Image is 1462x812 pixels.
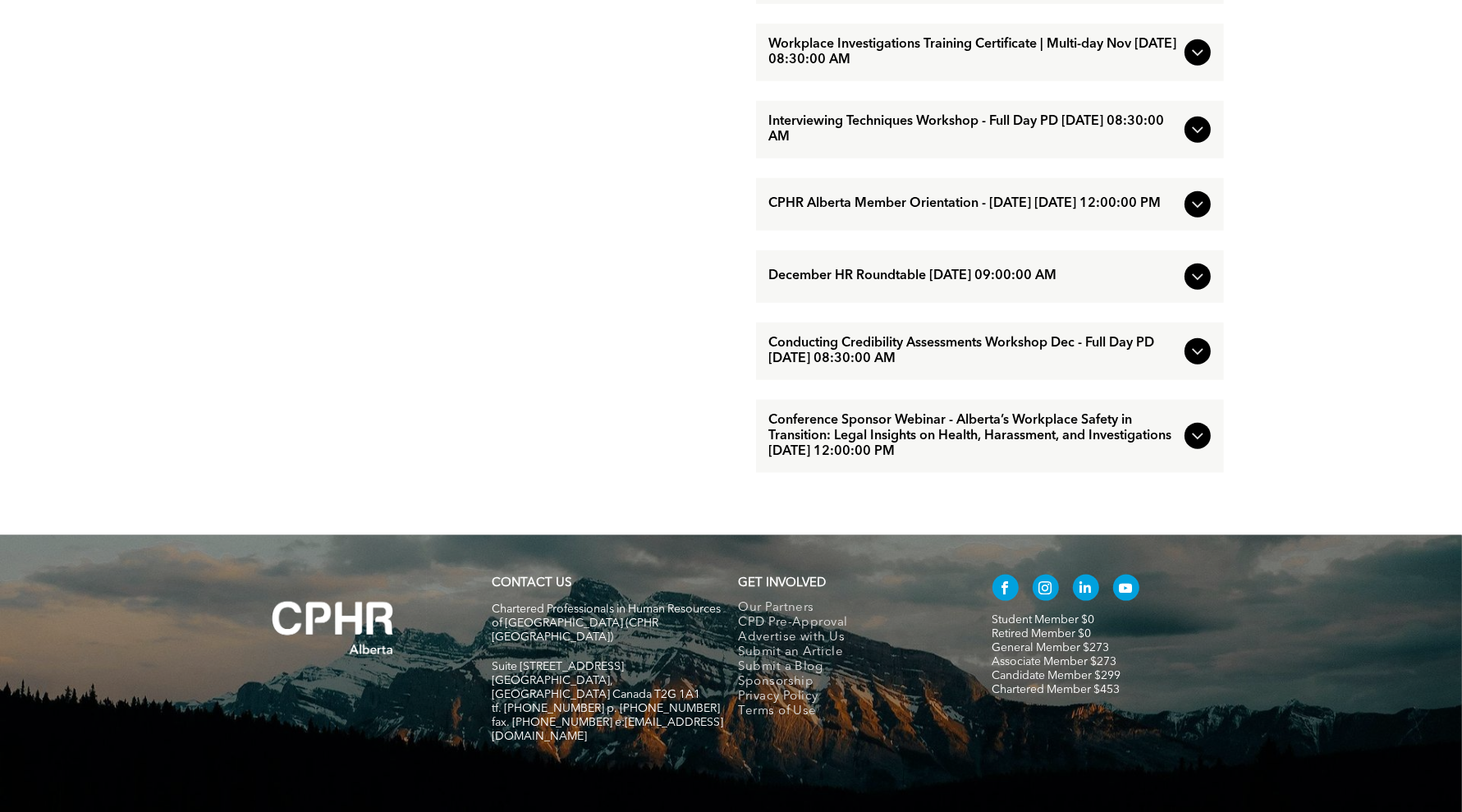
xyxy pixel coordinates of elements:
a: instagram [1033,575,1059,605]
a: Associate Member $273 [992,656,1117,667]
a: Candidate Member $299 [992,670,1121,681]
a: Our Partners [739,601,958,616]
span: Conference Sponsor Webinar - Alberta’s Workplace Safety in Transition: Legal Insights on Health, ... [769,413,1178,460]
span: GET INVOLVED [739,577,827,590]
a: Terms of Use [739,704,958,719]
span: tf. [PHONE_NUMBER] p. [PHONE_NUMBER] [493,703,721,714]
span: Conducting Credibility Assessments Workshop Dec - Full Day PD [DATE] 08:30:00 AM [769,336,1178,367]
span: Chartered Professionals in Human Resources of [GEOGRAPHIC_DATA] (CPHR [GEOGRAPHIC_DATA]) [493,603,722,643]
a: linkedin [1073,575,1099,605]
span: Interviewing Techniques Workshop - Full Day PD [DATE] 08:30:00 AM [769,114,1178,145]
a: facebook [992,575,1019,605]
a: General Member $273 [992,642,1110,654]
a: Retired Member $0 [992,628,1092,640]
a: Submit an Article [739,645,958,660]
a: Chartered Member $453 [992,684,1121,695]
a: CONTACT US [493,577,572,590]
a: Sponsorship [739,675,958,690]
a: youtube [1113,575,1139,605]
span: Suite [STREET_ADDRESS] [493,661,625,672]
a: Submit a Blog [739,660,958,675]
a: CPD Pre-Approval [739,616,958,631]
span: fax. [PHONE_NUMBER] e:[EMAIL_ADDRESS][DOMAIN_NAME] [493,717,724,742]
a: Privacy Policy [739,690,958,704]
span: December HR Roundtable [DATE] 09:00:00 AM [769,268,1178,284]
a: Student Member $0 [992,614,1095,626]
span: Workplace Investigations Training Certificate | Multi-day Nov [DATE] 08:30:00 AM [769,37,1178,68]
img: A white background with a few lines on it [239,568,428,688]
span: CPHR Alberta Member Orientation - [DATE] [DATE] 12:00:00 PM [769,196,1178,212]
a: Advertise with Us [739,631,958,645]
span: [GEOGRAPHIC_DATA], [GEOGRAPHIC_DATA] Canada T2G 1A1 [493,675,701,700]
